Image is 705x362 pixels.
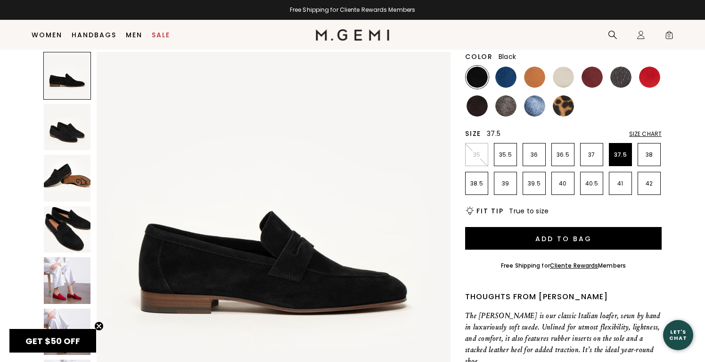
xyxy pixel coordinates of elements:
[499,52,516,61] span: Black
[638,151,660,159] p: 38
[44,309,90,355] img: The Sacca Donna
[581,151,603,159] p: 37
[495,95,516,117] img: Cocoa
[94,321,104,331] button: Close teaser
[582,67,603,88] img: Burgundy
[553,95,574,117] img: Leopard
[476,207,503,215] h2: Fit Tip
[610,67,631,88] img: Dark Gunmetal
[316,29,390,41] img: M.Gemi
[466,151,488,159] p: 35
[523,151,545,159] p: 36
[664,32,674,42] span: 0
[501,262,626,269] div: Free Shipping for Members
[32,31,62,39] a: Women
[524,95,545,117] img: Sapphire
[638,180,660,187] p: 42
[44,155,90,202] img: The Sacca Donna
[126,31,142,39] a: Men
[152,31,170,39] a: Sale
[72,31,116,39] a: Handbags
[467,67,488,88] img: Black
[550,261,598,269] a: Cliente Rewards
[465,53,493,60] h2: Color
[9,329,96,353] div: GET $50 OFFClose teaser
[25,335,80,347] span: GET $50 OFF
[553,67,574,88] img: Light Oatmeal
[552,151,574,159] p: 36.5
[495,67,516,88] img: Navy
[609,180,631,187] p: 41
[663,329,693,341] div: Let's Chat
[639,67,660,88] img: Sunset Red
[44,257,90,304] img: The Sacca Donna
[494,180,516,187] p: 39
[509,206,549,216] span: True to size
[44,206,90,253] img: The Sacca Donna
[494,151,516,159] p: 35.5
[465,227,662,250] button: Add to Bag
[44,104,90,151] img: The Sacca Donna
[524,67,545,88] img: Luggage
[465,291,662,303] div: Thoughts from [PERSON_NAME]
[523,180,545,187] p: 39.5
[552,180,574,187] p: 40
[487,129,500,138] span: 37.5
[466,180,488,187] p: 38.5
[467,95,488,117] img: Dark Chocolate
[581,180,603,187] p: 40.5
[609,151,631,159] p: 37.5
[465,130,481,137] h2: Size
[629,130,662,138] div: Size Chart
